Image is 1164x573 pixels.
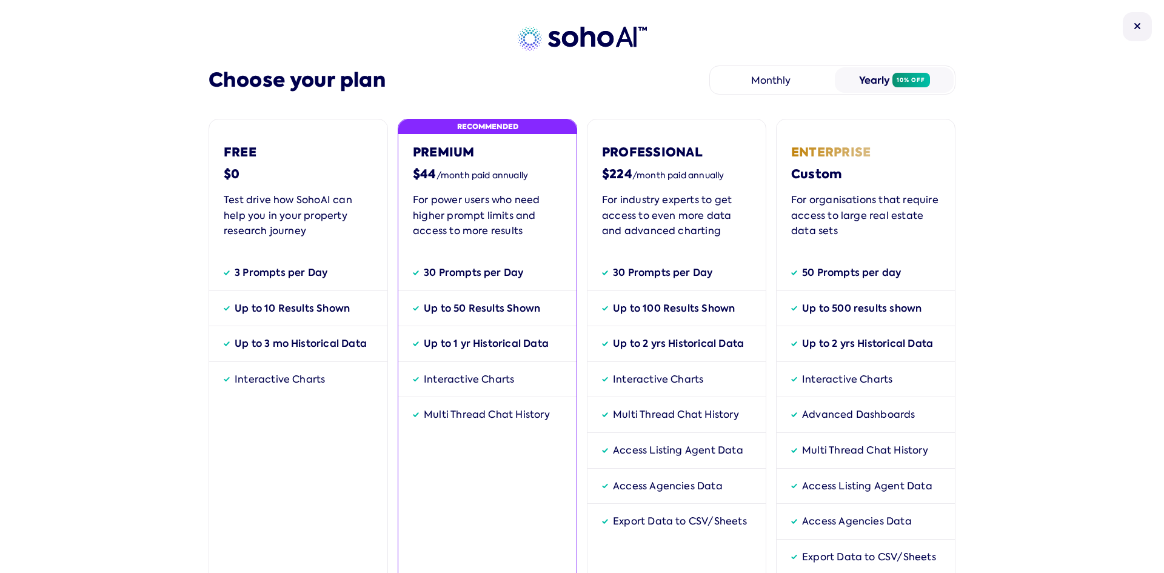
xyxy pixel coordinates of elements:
[224,265,230,281] img: Tick Icon
[235,372,325,387] div: Interactive Charts
[602,372,608,387] img: Tick Icon
[224,144,373,161] div: Free
[235,265,327,281] div: 3 Prompts per Day
[424,265,523,281] div: 30 Prompts per Day
[602,301,608,317] img: Tick Icon
[892,73,930,87] span: 10% off
[791,443,797,458] img: Tick Icon
[413,372,419,387] img: Tick Icon
[602,265,608,281] img: Tick Icon
[791,336,797,352] img: Tick Icon
[802,514,912,529] div: Access Agencies Data
[224,336,230,352] img: Tick Icon
[413,265,419,281] img: Tick Icon
[602,144,751,161] div: Professional
[235,336,367,352] div: Up to 3 mo Historical Data
[613,265,712,281] div: 30 Prompts per Day
[235,301,350,317] div: Up to 10 Results Shown
[602,192,751,241] div: For industry experts to get access to even more data and advanced charting
[791,192,940,241] div: For organisations that require access to large real estate data sets
[613,514,747,529] div: Export Data to CSV/Sheets
[413,407,419,423] img: Tick Icon
[791,478,797,494] img: Tick Icon
[602,407,608,423] img: Tick Icon
[413,336,419,352] img: Tick Icon
[224,166,373,183] div: $0
[791,144,940,161] div: Enterprise
[424,336,549,352] div: Up to 1 yr Historical Data
[632,170,724,181] span: /month paid annually
[791,549,797,565] img: Tick Icon
[224,372,230,387] img: Tick Icon
[209,67,386,94] div: Choose your plan
[613,336,744,352] div: Up to 2 yrs Historical Data
[802,478,932,494] div: Access Listing Agent Data
[835,67,954,93] div: Yearly
[602,443,608,458] img: Tick Icon
[802,372,892,387] div: Interactive Charts
[791,372,797,387] img: Tick Icon
[413,166,562,183] div: $44
[602,478,608,494] img: Tick Icon
[518,27,647,51] img: SohoAI
[413,301,419,317] img: Tick Icon
[424,372,514,387] div: Interactive Charts
[791,407,797,423] img: Tick Icon
[398,119,577,134] div: Recommended
[413,144,562,161] div: Premium
[791,301,797,317] img: Tick Icon
[613,301,735,317] div: Up to 100 Results Shown
[424,407,550,423] div: Multi Thread Chat History
[802,336,933,352] div: Up to 2 yrs Historical Data
[802,443,928,458] div: Multi Thread Chat History
[791,265,797,281] img: Tick Icon
[436,170,528,181] span: /month paid annually
[424,301,540,317] div: Up to 50 Results Shown
[802,549,936,565] div: Export Data to CSV/Sheets
[802,265,901,281] div: 50 Prompts per day
[711,67,830,93] div: Monthly
[802,407,915,423] div: Advanced Dashboards
[224,192,373,241] div: Test drive how SohoAI can help you in your property research journey
[602,514,608,529] img: Tick Icon
[602,336,608,352] img: Tick Icon
[802,301,921,317] div: Up to 500 results shown
[613,407,739,423] div: Multi Thread Chat History
[791,514,797,529] img: Tick Icon
[602,166,751,183] div: $224
[1134,22,1141,30] img: Close
[613,478,723,494] div: Access Agencies Data
[224,301,230,317] img: Tick Icon
[413,192,562,241] div: For power users who need higher prompt limits and access to more results
[791,166,940,183] div: Custom
[613,372,703,387] div: Interactive Charts
[613,443,743,458] div: Access Listing Agent Data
